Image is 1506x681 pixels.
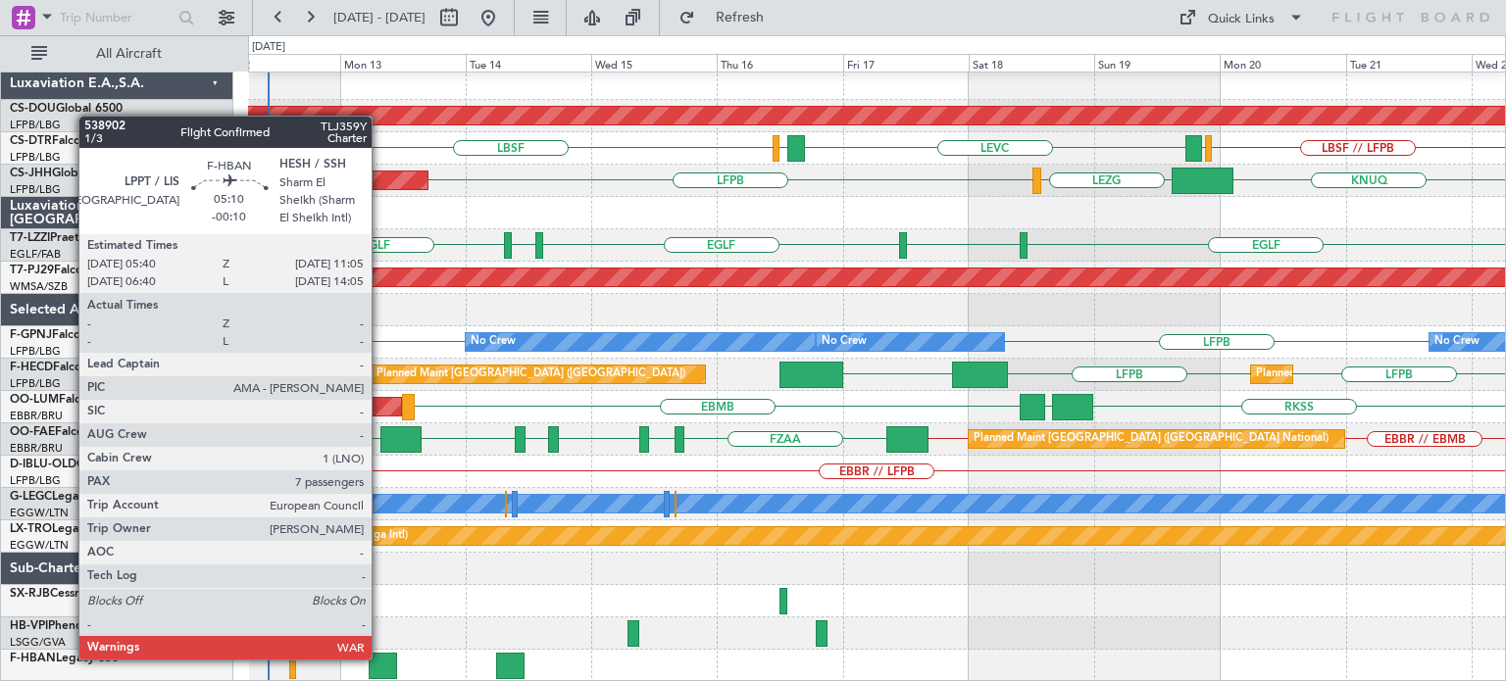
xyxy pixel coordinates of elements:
div: Planned Maint [GEOGRAPHIC_DATA] ([GEOGRAPHIC_DATA] National) [974,424,1329,454]
div: Mon 20 [1220,54,1345,72]
a: LFPB/LBG [10,344,61,359]
span: SX-RJB [10,588,50,600]
a: D-IBLU-OLDCessna Citation M2 [10,459,182,470]
button: Quick Links [1169,2,1314,33]
a: LFPB/LBG [10,376,61,391]
div: No Crew [822,327,867,357]
a: CS-JHHGlobal 6000 [10,168,119,179]
a: F-HECDFalcon 7X [10,362,107,373]
button: Refresh [670,2,787,33]
a: LFPB/LBG [10,473,61,488]
span: Refresh [699,11,781,24]
a: F-GPNJFalcon 900EX [10,329,126,341]
div: Tue 14 [466,54,591,72]
input: Trip Number [60,3,173,32]
a: EGGW/LTN [10,506,69,520]
div: Planned Maint Melsbroek Air Base [303,424,475,454]
span: D-IBLU-OLD [10,459,76,470]
span: [DATE] - [DATE] [333,9,426,26]
a: EGGW/LTN [10,538,69,553]
span: F-HECD [10,362,53,373]
span: OO-LUM [10,394,59,406]
span: OO-FAE [10,426,55,438]
a: WMSA/SZB [10,279,68,294]
span: CS-JHH [10,168,52,179]
a: LSGG/GVA [10,635,66,650]
span: G-LEGC [10,491,52,503]
a: LFPB/LBG [10,182,61,197]
a: EGLF/FAB [10,247,61,262]
div: Planned Maint [GEOGRAPHIC_DATA] ([GEOGRAPHIC_DATA]) [376,360,685,389]
div: Wed 15 [591,54,717,72]
div: Sat 18 [969,54,1094,72]
a: LFPB/LBG [10,118,61,132]
span: T7-PJ29 [10,265,54,276]
a: T7-LZZIPraetor 600 [10,232,116,244]
span: All Aircraft [51,47,207,61]
div: Planned Maint Riga (Riga Intl) [261,521,408,551]
a: F-HBANLegacy 650 [10,653,119,664]
span: F-HBAN [10,653,56,664]
a: SX-RJBCessna Citation XLS [10,588,159,600]
div: Fri 17 [843,54,969,72]
a: CS-DTRFalcon 2000 [10,135,119,147]
div: No Crew [471,327,516,357]
a: LFPB/LBG [10,150,61,165]
span: CS-DOU [10,103,56,115]
span: LX-TRO [10,523,52,535]
a: T7-PJ29Falcon 7X [10,265,108,276]
span: CS-DTR [10,135,52,147]
div: Quick Links [1208,10,1275,29]
span: F-GPNJ [10,329,52,341]
div: Thu 16 [717,54,842,72]
a: EBBR/BRU [10,409,63,423]
a: G-LEGCLegacy 600 [10,491,115,503]
div: No Crew [1434,327,1480,357]
div: Sun 19 [1094,54,1220,72]
a: EBBR/BRU [10,441,63,456]
div: [DATE] [252,39,285,56]
div: Mon 13 [340,54,466,72]
button: All Aircraft [22,38,213,70]
a: OO-FAEFalcon 7X [10,426,109,438]
span: HB-VPI [10,620,48,632]
a: HB-VPIPhenom 300 [10,620,117,632]
div: Sun 12 [214,54,339,72]
div: Tue 21 [1346,54,1472,72]
a: OO-LUMFalcon 7X [10,394,113,406]
a: LX-TROLegacy 650 [10,523,115,535]
span: T7-LZZI [10,232,50,244]
a: CS-DOUGlobal 6500 [10,103,123,115]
